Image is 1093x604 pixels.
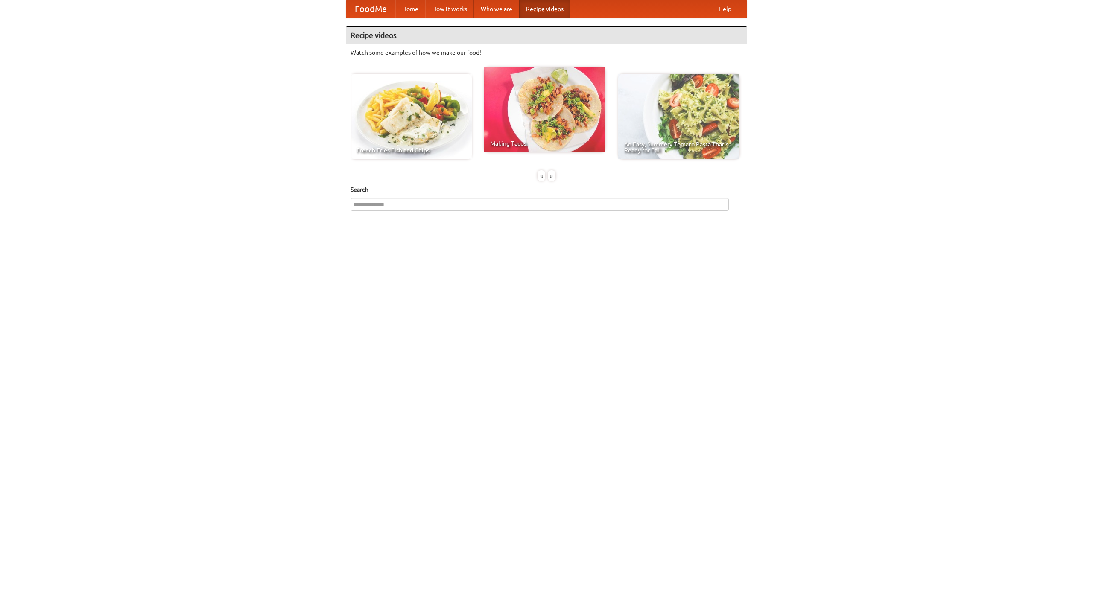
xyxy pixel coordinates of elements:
[357,147,466,153] span: French Fries Fish and Chips
[618,74,739,159] a: An Easy, Summery Tomato Pasta That's Ready for Fall
[351,185,742,194] h5: Search
[484,67,605,152] a: Making Tacos
[538,170,545,181] div: «
[425,0,474,18] a: How it works
[624,141,734,153] span: An Easy, Summery Tomato Pasta That's Ready for Fall
[548,170,555,181] div: »
[351,74,472,159] a: French Fries Fish and Chips
[519,0,570,18] a: Recipe videos
[346,27,747,44] h4: Recipe videos
[395,0,425,18] a: Home
[474,0,519,18] a: Who we are
[351,48,742,57] p: Watch some examples of how we make our food!
[712,0,738,18] a: Help
[490,140,599,146] span: Making Tacos
[346,0,395,18] a: FoodMe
